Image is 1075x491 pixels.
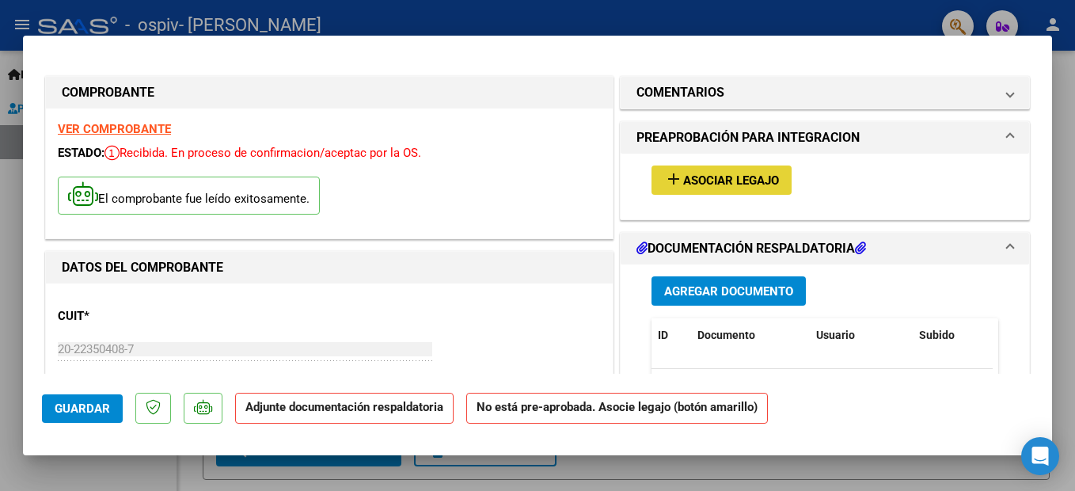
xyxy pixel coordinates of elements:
[62,85,154,100] strong: COMPROBANTE
[104,146,421,160] span: Recibida. En proceso de confirmacion/aceptac por la OS.
[636,128,860,147] h1: PREAPROBACIÓN PARA INTEGRACION
[58,122,171,136] a: VER COMPROBANTE
[810,318,913,352] datatable-header-cell: Usuario
[58,177,320,215] p: El comprobante fue leído exitosamente.
[651,318,691,352] datatable-header-cell: ID
[697,329,755,341] span: Documento
[919,329,955,341] span: Subido
[621,154,1029,219] div: PREAPROBACIÓN PARA INTEGRACION
[58,307,221,325] p: CUIT
[1021,437,1059,475] div: Open Intercom Messenger
[621,122,1029,154] mat-expansion-panel-header: PREAPROBACIÓN PARA INTEGRACION
[651,369,993,409] div: No data to display
[913,318,992,352] datatable-header-cell: Subido
[691,318,810,352] datatable-header-cell: Documento
[658,329,668,341] span: ID
[651,276,806,306] button: Agregar Documento
[992,318,1071,352] datatable-header-cell: Acción
[636,83,724,102] h1: COMENTARIOS
[816,329,855,341] span: Usuario
[42,394,123,423] button: Guardar
[621,77,1029,108] mat-expansion-panel-header: COMENTARIOS
[62,260,223,275] strong: DATOS DEL COMPROBANTE
[245,400,443,414] strong: Adjunte documentación respaldatoria
[621,233,1029,265] mat-expansion-panel-header: DOCUMENTACIÓN RESPALDATORIA
[55,402,110,416] span: Guardar
[664,169,683,188] mat-icon: add
[636,239,866,258] h1: DOCUMENTACIÓN RESPALDATORIA
[664,284,793,299] span: Agregar Documento
[651,166,792,195] button: Asociar Legajo
[683,173,779,188] span: Asociar Legajo
[58,146,104,160] span: ESTADO:
[466,393,768,424] strong: No está pre-aprobada. Asocie legajo (botón amarillo)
